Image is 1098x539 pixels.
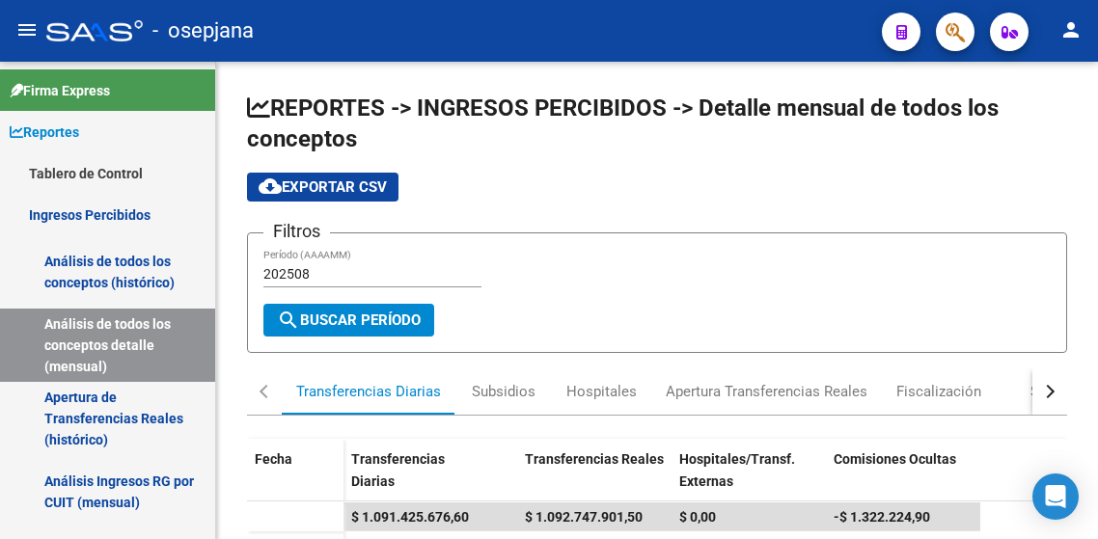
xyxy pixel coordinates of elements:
div: Fiscalización [896,381,981,402]
mat-icon: cloud_download [259,175,282,198]
div: Open Intercom Messenger [1032,473,1079,520]
div: Apertura Transferencias Reales [666,381,867,402]
datatable-header-cell: Fecha [247,439,343,520]
button: Buscar Período [263,304,434,337]
span: $ 0,00 [679,509,716,525]
div: Hospitales [566,381,637,402]
span: - osepjana [152,10,254,52]
h3: Filtros [263,218,330,245]
datatable-header-cell: Comisiones Ocultas [826,439,980,520]
datatable-header-cell: Transferencias Diarias [343,439,498,520]
span: Firma Express [10,80,110,101]
span: Transferencias Reales [525,451,664,467]
span: Comisiones Ocultas [834,451,956,467]
div: Transferencias Diarias [296,381,441,402]
mat-icon: search [277,309,300,332]
span: Exportar CSV [259,178,387,196]
mat-icon: menu [15,18,39,41]
datatable-header-cell: Hospitales/Transf. Externas [672,439,826,520]
div: Subsidios [472,381,535,402]
mat-icon: person [1059,18,1083,41]
span: $ 1.091.425.676,60 [351,509,469,525]
span: REPORTES -> INGRESOS PERCIBIDOS -> Detalle mensual de todos los conceptos [247,94,999,152]
button: Exportar CSV [247,173,398,202]
datatable-header-cell: Transferencias Reales [517,439,672,520]
span: Fecha [255,451,292,467]
span: -$ 1.322.224,90 [834,509,930,525]
span: Hospitales/Transf. Externas [679,451,795,489]
div: SUR [1030,381,1057,402]
span: Transferencias Diarias [351,451,445,489]
span: Reportes [10,121,79,143]
span: Buscar Período [277,311,421,329]
span: $ 1.092.747.901,50 [525,509,643,525]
